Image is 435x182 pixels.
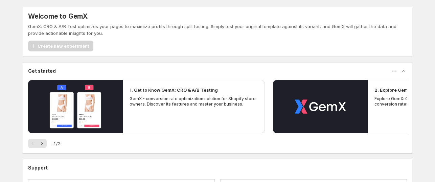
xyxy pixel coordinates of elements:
button: Play video [28,80,123,133]
h5: Welcome to GemX [28,12,88,20]
nav: Pagination [28,139,47,148]
button: Play video [273,80,368,133]
span: 1 / 2 [53,140,61,147]
h3: Get started [28,68,56,74]
h2: 1. Get to Know GemX: CRO & A/B Testing [130,87,218,93]
h3: Support [28,164,48,171]
p: GemX: CRO & A/B Test optimizes your pages to maximize profits through split testing. Simply test ... [28,23,407,37]
p: GemX - conversion rate optimization solution for Shopify store owners. Discover its features and ... [130,96,258,107]
button: Next [37,139,47,148]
